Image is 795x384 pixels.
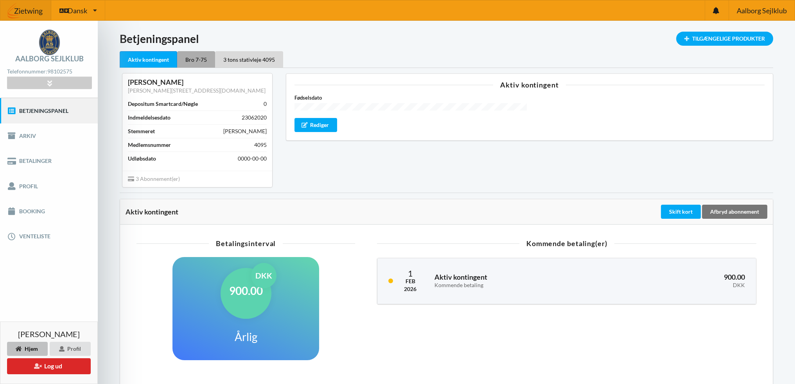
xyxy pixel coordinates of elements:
div: Tilgængelige Produkter [676,32,773,46]
h3: Aktiv kontingent [434,273,600,288]
div: Afbryd abonnement [702,205,767,219]
img: logo [39,30,60,55]
div: Rediger [294,118,337,132]
div: 23062020 [242,114,267,121]
div: Depositum Smartcard/Nøgle [128,100,198,108]
div: Hjem [7,342,48,356]
div: [PERSON_NAME] [223,127,267,135]
div: 3 tons stativleje 4095 [215,51,283,68]
span: Dansk [68,7,87,14]
div: Aalborg Sejlklub [15,55,84,62]
div: 1 [404,269,416,277]
div: Aktiv kontingent [120,51,177,68]
div: Aktiv kontingent [294,81,764,88]
div: Profil [50,342,91,356]
div: DKK [611,282,745,289]
span: [PERSON_NAME] [18,330,80,338]
strong: 98102575 [47,68,72,75]
h3: 900.00 [611,273,745,288]
div: 0000-00-00 [238,155,267,163]
div: Kommende betaling [434,282,600,289]
span: Aalborg Sejlklub [736,7,786,14]
div: Aktiv kontingent [126,208,659,216]
div: Kommende betaling(er) [377,240,756,247]
h1: 900.00 [229,284,263,298]
div: DKK [251,263,276,288]
div: Skift kort [661,205,701,219]
div: [PERSON_NAME] [128,78,267,87]
div: Betalingsinterval [136,240,355,247]
div: 0 [264,100,267,108]
div: Udløbsdato [128,155,156,163]
div: Medlemsnummer [128,141,171,149]
a: [PERSON_NAME][STREET_ADDRESS][DOMAIN_NAME] [128,87,266,94]
h1: Årlig [235,330,257,344]
div: Feb [404,277,416,285]
div: 4095 [254,141,267,149]
span: 3 Abonnement(er) [128,175,180,182]
div: Stemmeret [128,127,155,135]
h1: Betjeningspanel [120,32,773,46]
div: Indmeldelsesdato [128,114,170,121]
button: Log ud [7,358,91,374]
label: Fødselsdato [294,94,527,102]
div: Bro 7-75 [177,51,215,68]
div: 2026 [404,285,416,293]
div: Telefonnummer: [7,66,92,77]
